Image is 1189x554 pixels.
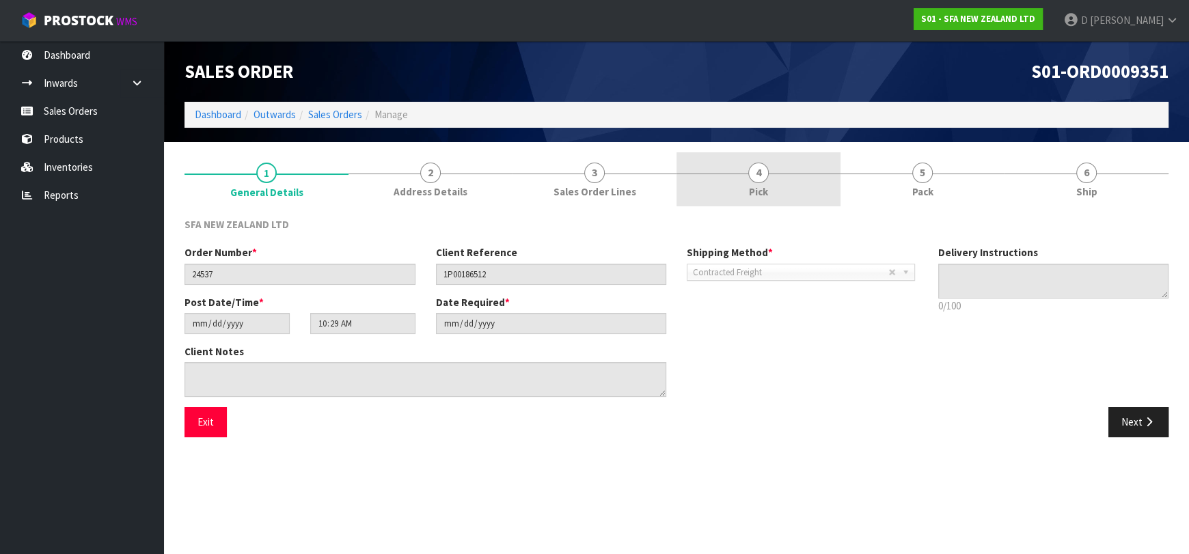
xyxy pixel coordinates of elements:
img: cube-alt.png [20,12,38,29]
label: Post Date/Time [184,295,264,309]
span: SFA NEW ZEALAND LTD [184,218,289,231]
input: Order Number [184,264,415,285]
label: Shipping Method [687,245,773,260]
input: Client Reference [436,264,667,285]
span: 1 [256,163,277,183]
span: Ship [1076,184,1097,199]
span: General Details [184,207,1168,447]
span: Sales Order Lines [553,184,636,199]
span: 2 [420,163,441,183]
span: 5 [912,163,933,183]
span: General Details [230,185,303,199]
a: Dashboard [195,108,241,121]
span: 4 [748,163,769,183]
small: WMS [116,15,137,28]
a: Sales Orders [308,108,362,121]
span: Manage [374,108,408,121]
span: Pick [749,184,768,199]
strong: S01 - SFA NEW ZEALAND LTD [921,13,1035,25]
button: Exit [184,407,227,437]
button: Next [1108,407,1168,437]
span: ProStock [44,12,113,29]
span: 3 [584,163,605,183]
label: Client Reference [436,245,517,260]
span: 6 [1076,163,1097,183]
label: Delivery Instructions [938,245,1038,260]
p: 0/100 [938,299,1169,313]
span: Address Details [394,184,467,199]
label: Order Number [184,245,257,260]
span: D [1081,14,1088,27]
span: Contracted Freight [693,264,888,281]
label: Date Required [436,295,510,309]
span: Sales Order [184,60,293,83]
label: Client Notes [184,344,244,359]
span: Pack [912,184,933,199]
span: S01-ORD0009351 [1031,60,1168,83]
span: [PERSON_NAME] [1090,14,1164,27]
a: Outwards [254,108,296,121]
